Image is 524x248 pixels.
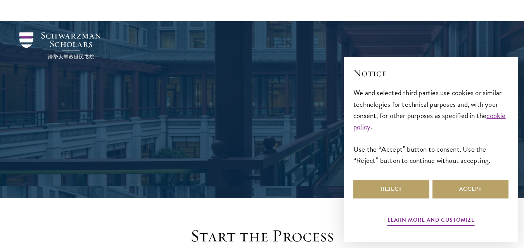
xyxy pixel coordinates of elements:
button: Reject [353,180,429,198]
button: Accept [432,180,508,198]
a: cookie policy [353,110,506,132]
h2: Start the Process [142,225,382,247]
div: We and selected third parties use cookies or similar technologies for technical purposes and, wit... [353,87,508,166]
button: Learn more and customize [387,215,475,227]
img: Schwarzman Scholars [19,32,101,59]
h2: Notice [353,67,508,80]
